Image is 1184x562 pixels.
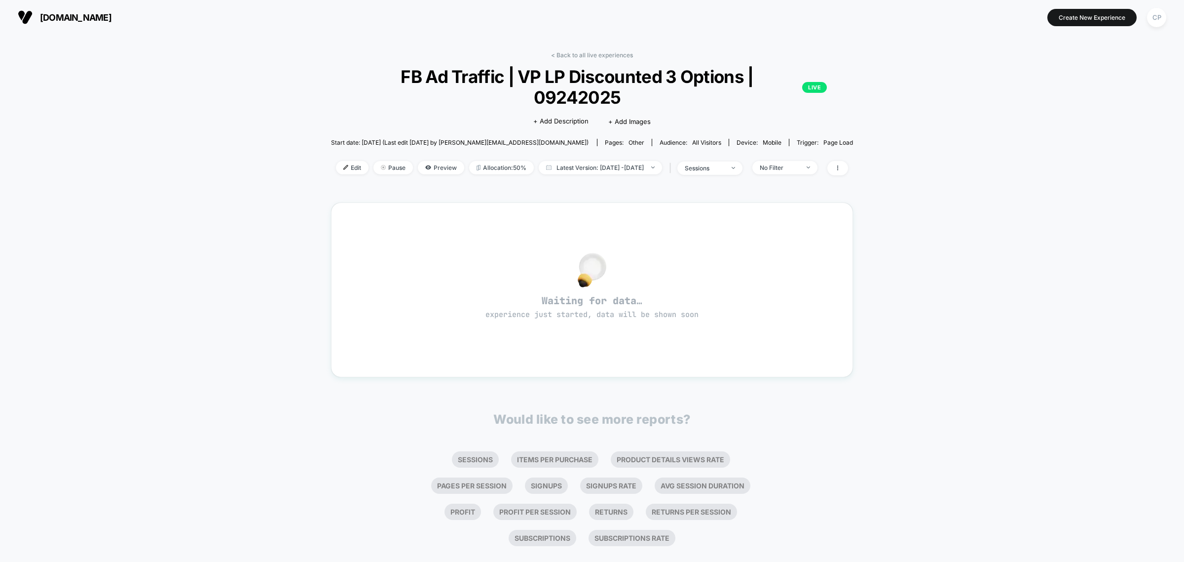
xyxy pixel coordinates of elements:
span: + Add Description [533,117,589,126]
span: [DOMAIN_NAME] [40,12,111,23]
img: edit [343,165,348,170]
a: < Back to all live experiences [551,51,633,59]
li: Returns Per Session [646,504,737,520]
img: end [651,166,655,168]
li: Signups Rate [580,478,642,494]
li: Avg Session Duration [655,478,750,494]
img: calendar [546,165,552,170]
p: LIVE [802,82,827,93]
button: CP [1144,7,1169,28]
span: experience just started, data will be shown soon [485,310,699,320]
div: Trigger: [797,139,853,146]
div: CP [1147,8,1166,27]
button: [DOMAIN_NAME] [15,9,114,25]
div: sessions [685,164,724,172]
span: Edit [336,161,369,174]
span: Page Load [823,139,853,146]
span: other [629,139,644,146]
li: Returns [589,504,633,520]
span: + Add Images [608,118,651,125]
span: Device: [729,139,789,146]
div: No Filter [760,164,799,171]
span: FB Ad Traffic | VP LP Discounted 3 Options | 09242025 [357,66,827,108]
span: All Visitors [692,139,721,146]
img: end [807,166,810,168]
img: rebalance [477,165,481,170]
div: Audience: [660,139,721,146]
img: Visually logo [18,10,33,25]
li: Pages Per Session [431,478,513,494]
img: no_data [578,253,606,287]
img: end [381,165,386,170]
span: Preview [418,161,464,174]
li: Items Per Purchase [511,451,598,468]
span: Allocation: 50% [469,161,534,174]
li: Profit [444,504,481,520]
span: | [667,161,677,175]
div: Pages: [605,139,644,146]
li: Signups [525,478,568,494]
span: Start date: [DATE] (Last edit [DATE] by [PERSON_NAME][EMAIL_ADDRESS][DOMAIN_NAME]) [331,139,589,146]
li: Subscriptions [509,530,576,546]
span: Waiting for data… [349,294,836,320]
li: Product Details Views Rate [611,451,730,468]
span: Latest Version: [DATE] - [DATE] [539,161,662,174]
img: end [732,167,735,169]
span: mobile [763,139,781,146]
p: Would like to see more reports? [493,412,691,427]
span: Pause [373,161,413,174]
li: Subscriptions Rate [589,530,675,546]
li: Profit Per Session [493,504,577,520]
button: Create New Experience [1047,9,1137,26]
li: Sessions [452,451,499,468]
